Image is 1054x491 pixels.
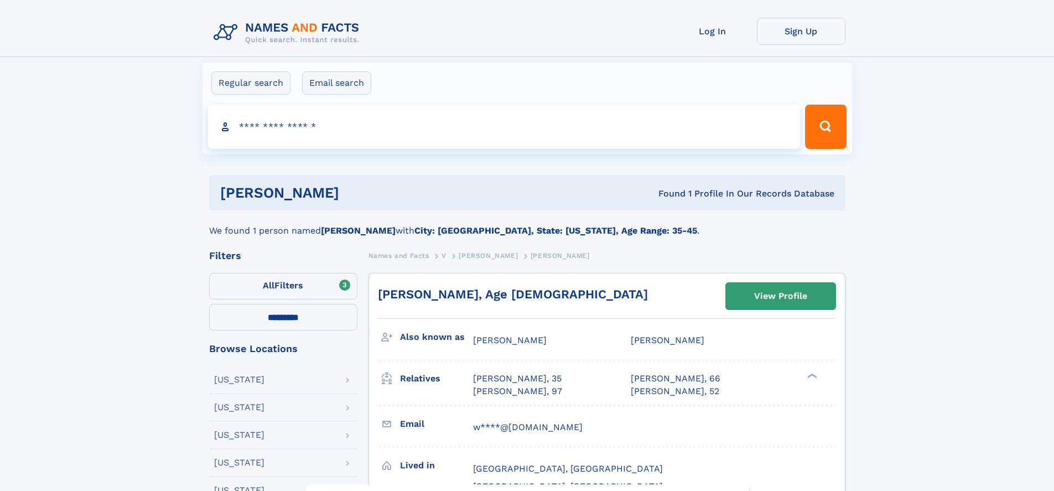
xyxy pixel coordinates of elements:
div: [US_STATE] [214,458,264,467]
a: [PERSON_NAME] [459,249,518,262]
h1: [PERSON_NAME] [220,186,499,200]
label: Email search [302,71,371,95]
div: [US_STATE] [214,375,264,384]
div: We found 1 person named with . [209,211,845,237]
div: Browse Locations [209,344,357,354]
span: [PERSON_NAME] [459,252,518,260]
div: View Profile [754,283,807,309]
h3: Relatives [400,369,473,388]
h3: Lived in [400,456,473,475]
b: City: [GEOGRAPHIC_DATA], State: [US_STATE], Age Range: 35-45 [414,225,697,236]
a: V [442,249,446,262]
a: Log In [668,18,757,45]
span: All [263,280,274,291]
span: V [442,252,446,260]
span: [PERSON_NAME] [531,252,590,260]
label: Regular search [211,71,290,95]
div: Filters [209,251,357,261]
a: View Profile [726,283,835,309]
span: [PERSON_NAME] [631,335,704,345]
h3: Also known as [400,328,473,347]
div: [US_STATE] [214,431,264,440]
div: ❯ [804,373,818,380]
a: [PERSON_NAME], 35 [473,373,562,385]
a: [PERSON_NAME], 97 [473,385,562,397]
div: Found 1 Profile In Our Records Database [499,188,834,200]
a: [PERSON_NAME], Age [DEMOGRAPHIC_DATA] [378,287,648,301]
span: [PERSON_NAME] [473,335,547,345]
img: Logo Names and Facts [209,18,368,48]
a: [PERSON_NAME], 52 [631,385,719,397]
b: [PERSON_NAME] [321,225,396,236]
a: Sign Up [757,18,845,45]
a: [PERSON_NAME], 66 [631,373,720,385]
button: Search Button [805,105,846,149]
input: search input [208,105,801,149]
span: [GEOGRAPHIC_DATA], [GEOGRAPHIC_DATA] [473,463,663,474]
div: [US_STATE] [214,403,264,412]
label: Filters [209,273,357,299]
a: Names and Facts [368,249,429,262]
h3: Email [400,415,473,433]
